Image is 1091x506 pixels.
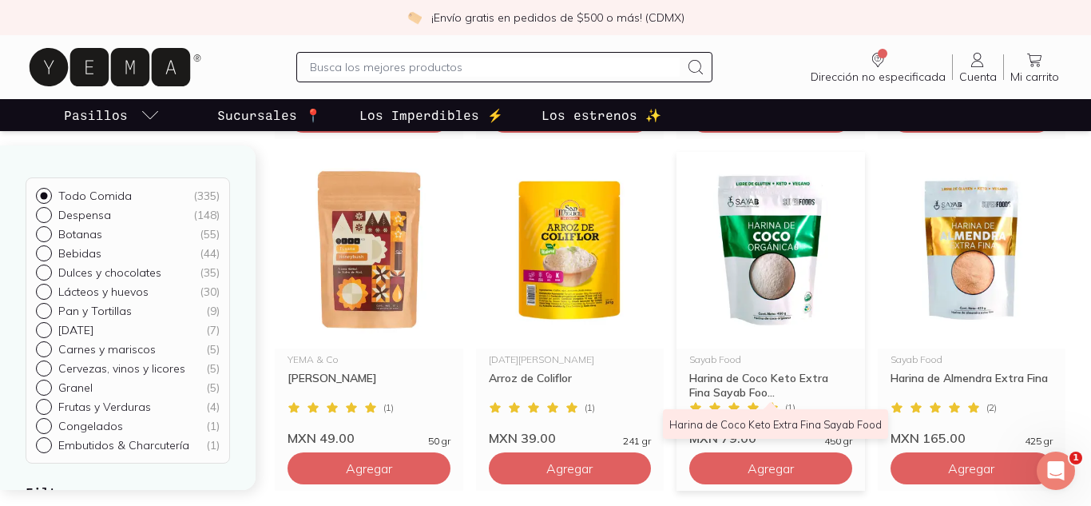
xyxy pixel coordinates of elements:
[542,106,661,125] p: Los estrenos ✨
[206,361,220,376] div: ( 5 )
[206,380,220,395] div: ( 5 )
[58,304,132,318] p: Pan y Tortillas
[206,342,220,357] div: ( 5 )
[585,403,595,412] span: ( 1 )
[431,10,684,26] p: ¡Envío gratis en pedidos de $500 o más! (CDMX)
[58,227,102,241] p: Botanas
[58,189,132,203] p: Todo Comida
[58,380,93,395] p: Granel
[275,152,463,446] a: Tisana HoneybushYEMA & Co[PERSON_NAME](1)MXN 49.0050 gr
[804,50,952,84] a: Dirección no especificada
[58,265,161,280] p: Dulces y chocolates
[428,436,450,446] span: 50 gr
[26,484,81,500] strong: Filtros
[878,152,1066,349] img: 29704 harina de almendra extra fina sayab
[359,106,503,125] p: Los Imperdibles ⚡️
[206,400,220,414] div: ( 4 )
[288,430,355,446] span: MXN 49.00
[1004,50,1065,84] a: Mi carrito
[953,50,1003,84] a: Cuenta
[58,208,111,222] p: Despensa
[676,152,865,446] a: Harina de Coco Keto Extra Fina Sayab FoodSayab FoodHarina de Coco Keto Extra Fina Sayab Foo...Har...
[200,285,220,299] div: ( 30 )
[891,452,1053,484] button: Agregar
[64,106,128,125] p: Pasillos
[58,323,93,337] p: [DATE]
[878,152,1066,446] a: 29704 harina de almendra extra fina sayabSayab FoodHarina de Almendra Extra Fina(2)MXN 165.00425 gr
[546,460,593,476] span: Agregar
[538,99,665,131] a: Los estrenos ✨
[891,355,1053,365] div: Sayab Food
[1069,452,1082,464] span: 1
[623,436,651,446] span: 241 gr
[891,430,966,446] span: MXN 165.00
[58,438,189,452] p: Embutidos & Charcutería
[811,70,946,84] span: Dirección no especificada
[206,419,220,433] div: ( 1 )
[689,452,852,484] button: Agregar
[356,99,506,131] a: Los Imperdibles ⚡️
[1025,436,1053,446] span: 425 gr
[383,403,394,412] span: ( 1 )
[288,371,450,400] div: [PERSON_NAME]
[200,265,220,280] div: ( 35 )
[986,403,997,412] span: ( 2 )
[489,371,652,400] div: Arroz de Coliflor
[689,355,852,365] div: Sayab Food
[959,70,997,84] span: Cuenta
[58,285,149,299] p: Lácteos y huevos
[669,418,882,431] small: Harina de Coco Keto Extra Fina Sayab Food
[476,152,665,446] a: 30517 arroz de coliflor san miguel[DATE][PERSON_NAME]Arroz de Coliflor(1)MXN 39.00241 gr
[489,355,652,365] div: [DATE][PERSON_NAME]
[58,246,101,261] p: Bebidas
[58,419,123,433] p: Congelados
[58,342,156,357] p: Carnes y mariscos
[206,304,220,318] div: ( 9 )
[200,227,220,241] div: ( 55 )
[824,436,852,446] span: 450 gr
[1037,452,1075,490] iframe: Intercom live chat
[206,438,220,452] div: ( 1 )
[476,152,665,349] img: 30517 arroz de coliflor san miguel
[489,430,556,446] span: MXN 39.00
[310,58,680,77] input: Busca los mejores productos
[58,361,185,376] p: Cervezas, vinos y licores
[407,10,422,25] img: check
[288,355,450,365] div: YEMA & Co
[489,452,652,484] button: Agregar
[689,371,852,400] div: Harina de Coco Keto Extra Fina Sayab Foo...
[58,400,151,414] p: Frutas y Verduras
[1010,70,1059,84] span: Mi carrito
[748,460,794,476] span: Agregar
[200,246,220,261] div: ( 44 )
[676,152,865,349] img: Harina de Coco Keto Extra Fina Sayab Food
[948,460,994,476] span: Agregar
[891,371,1053,400] div: Harina de Almendra Extra Fina
[61,99,163,131] a: pasillo-todos-link
[214,99,324,131] a: Sucursales 📍
[346,460,392,476] span: Agregar
[206,323,220,337] div: ( 7 )
[275,152,463,349] img: Tisana Honeybush
[193,189,220,203] div: ( 335 )
[288,452,450,484] button: Agregar
[193,208,220,222] div: ( 148 )
[217,106,321,125] p: Sucursales 📍
[785,403,795,412] span: ( 1 )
